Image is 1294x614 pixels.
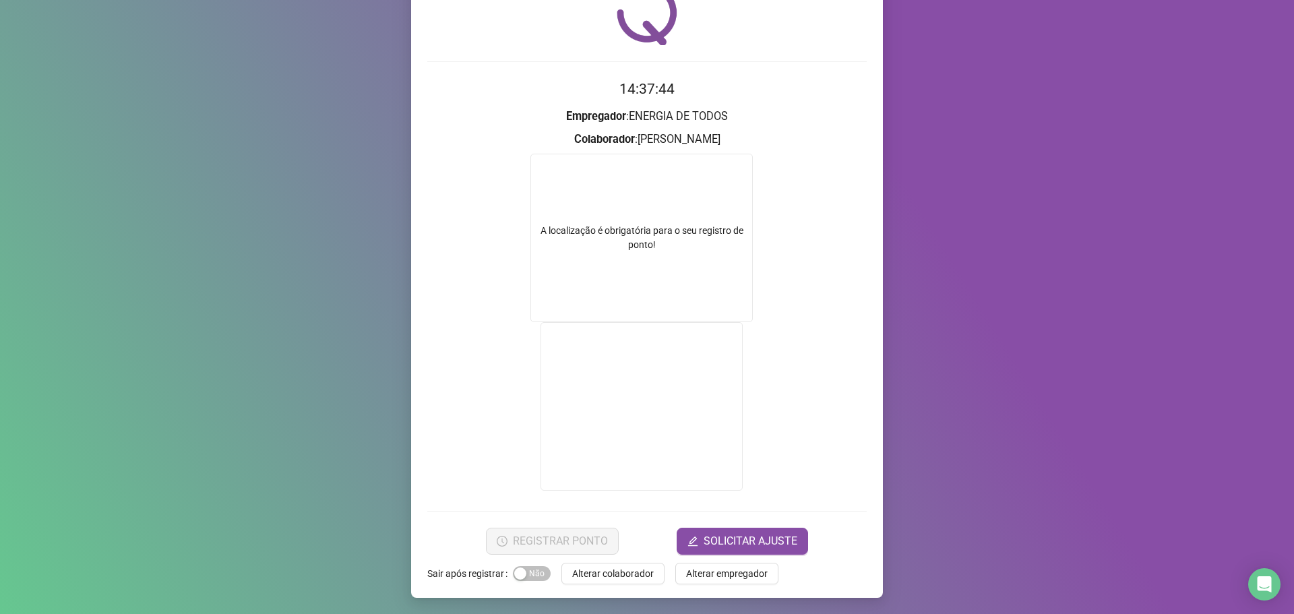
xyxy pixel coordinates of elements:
[561,563,665,584] button: Alterar colaborador
[566,110,626,123] strong: Empregador
[704,533,797,549] span: SOLICITAR AJUSTE
[574,133,635,146] strong: Colaborador
[686,566,768,581] span: Alterar empregador
[619,81,675,97] time: 14:37:44
[427,563,513,584] label: Sair após registrar
[427,108,867,125] h3: : ENERGIA DE TODOS
[675,563,778,584] button: Alterar empregador
[687,536,698,547] span: edit
[531,224,752,252] div: A localização é obrigatória para o seu registro de ponto!
[677,528,808,555] button: editSOLICITAR AJUSTE
[427,131,867,148] h3: : [PERSON_NAME]
[1248,568,1281,601] div: Open Intercom Messenger
[572,566,654,581] span: Alterar colaborador
[486,528,619,555] button: REGISTRAR PONTO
